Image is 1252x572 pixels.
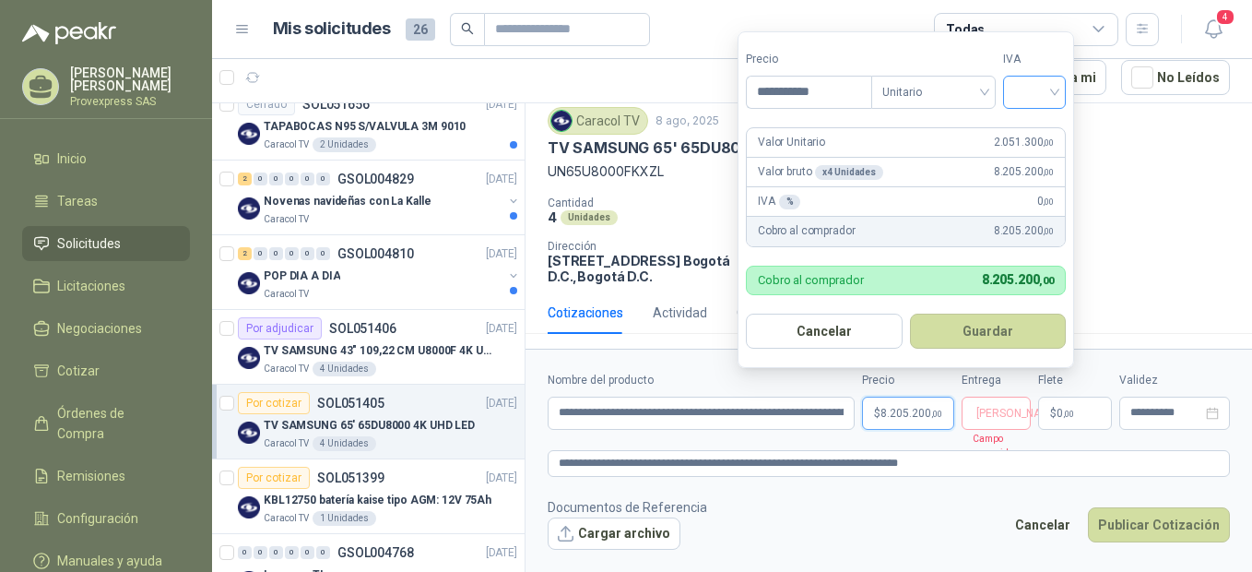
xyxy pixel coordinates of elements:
[931,409,942,419] span: ,00
[862,372,954,389] label: Precio
[70,66,190,92] p: [PERSON_NAME] [PERSON_NAME]
[238,317,322,340] div: Por adjudicar
[273,16,391,42] h1: Mis solicitudes
[976,398,1059,429] span: [PERSON_NAME]
[486,395,517,412] p: [DATE]
[337,546,414,559] p: GSOL004768
[656,113,719,130] p: 8 ago, 2025
[57,233,121,254] span: Solicitudes
[548,138,850,158] p: TV SAMSUNG 65' 65DU8000 4K UHD LED
[551,111,572,131] img: Company Logo
[238,546,252,559] div: 0
[212,459,525,534] a: Por cotizarSOL051399[DATE] Company LogoKBL12750 batería kaise tipo AGM: 12V 75AhCaracol TV1 Unidades
[461,22,474,35] span: search
[285,247,299,260] div: 0
[238,123,260,145] img: Company Logo
[238,197,260,220] img: Company Logo
[212,310,525,385] a: Por adjudicarSOL051406[DATE] Company LogoTV SAMSUNG 43" 109,22 CM U8000F 4K UHDCaracol TV4 Unidades
[22,501,190,536] a: Configuración
[962,372,1031,389] label: Entrega
[264,268,340,285] p: POP DIA A DIA
[548,253,748,284] p: [STREET_ADDRESS] Bogotá D.C. , Bogotá D.C.
[254,173,267,185] div: 0
[264,436,309,451] p: Caracol TV
[238,422,260,444] img: Company Logo
[880,408,942,419] span: 8.205.200
[264,511,309,526] p: Caracol TV
[548,240,748,253] p: Dirección
[22,311,190,346] a: Negociaciones
[57,466,125,486] span: Remisiones
[962,430,1031,460] p: Campo requerido
[238,168,521,227] a: 2 0 0 0 0 0 GSOL004829[DATE] Company LogoNovenas navideñas con La KalleCaracol TV
[862,397,954,430] p: $8.205.200,00
[1005,507,1081,542] button: Cancelar
[946,19,985,40] div: Todas
[212,86,525,161] a: CerradoSOL051656[DATE] Company LogoTAPABOCAS N95 S/VALVULA 3M 9010Caracol TV2 Unidades
[316,247,330,260] div: 0
[212,385,525,459] a: Por cotizarSOL051405[DATE] Company LogoTV SAMSUNG 65' 65DU8000 4K UHD LEDCaracol TV4 Unidades
[57,318,142,339] span: Negociaciones
[22,459,190,494] a: Remisiones
[264,212,309,227] p: Caracol TV
[301,546,314,559] div: 0
[22,22,116,44] img: Logo peakr
[313,511,376,526] div: 1 Unidades
[1038,397,1112,430] p: $ 0,00
[316,173,330,185] div: 0
[1043,137,1054,148] span: ,00
[1003,51,1066,68] label: IVA
[746,51,871,68] label: Precio
[57,149,87,169] span: Inicio
[758,222,855,240] p: Cobro al comprador
[238,173,252,185] div: 2
[317,397,384,410] p: SOL051405
[264,362,309,376] p: Caracol TV
[548,107,648,135] div: Caracol TV
[269,546,283,559] div: 0
[313,436,376,451] div: 4 Unidades
[548,161,1230,182] p: UN65U8000FKXZL
[548,518,680,551] button: Cargar archivo
[1088,507,1230,542] button: Publicar Cotización
[815,165,883,180] div: x 4 Unidades
[486,245,517,263] p: [DATE]
[758,163,883,181] p: Valor bruto
[1038,372,1112,389] label: Flete
[486,470,517,487] p: [DATE]
[238,247,252,260] div: 2
[758,274,864,286] p: Cobro al comprador
[910,314,1067,349] button: Guardar
[994,163,1054,181] span: 8.205.200
[238,496,260,518] img: Company Logo
[269,247,283,260] div: 0
[302,98,370,111] p: SOL051656
[57,191,98,211] span: Tareas
[264,417,475,435] p: TV SAMSUNG 65' 65DU8000 4K UHD LED
[313,362,376,376] div: 4 Unidades
[238,272,260,294] img: Company Logo
[982,272,1054,287] span: 8.205.200
[254,247,267,260] div: 0
[57,551,162,571] span: Manuales y ayuda
[486,171,517,188] p: [DATE]
[337,173,414,185] p: GSOL004829
[486,96,517,113] p: [DATE]
[779,195,801,209] div: %
[994,222,1054,240] span: 8.205.200
[561,210,618,225] div: Unidades
[264,193,431,210] p: Novenas navideñas con La Kalle
[994,134,1054,151] span: 2.051.300
[548,303,623,323] div: Cotizaciones
[548,497,707,518] p: Documentos de Referencia
[254,546,267,559] div: 0
[285,173,299,185] div: 0
[1043,167,1054,177] span: ,00
[1039,275,1054,287] span: ,00
[758,193,800,210] p: IVA
[313,137,376,152] div: 2 Unidades
[653,303,707,323] div: Actividad
[486,320,517,338] p: [DATE]
[269,173,283,185] div: 0
[238,243,521,302] a: 2 0 0 0 0 0 GSOL004810[DATE] Company LogoPOP DIA A DIACaracol TV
